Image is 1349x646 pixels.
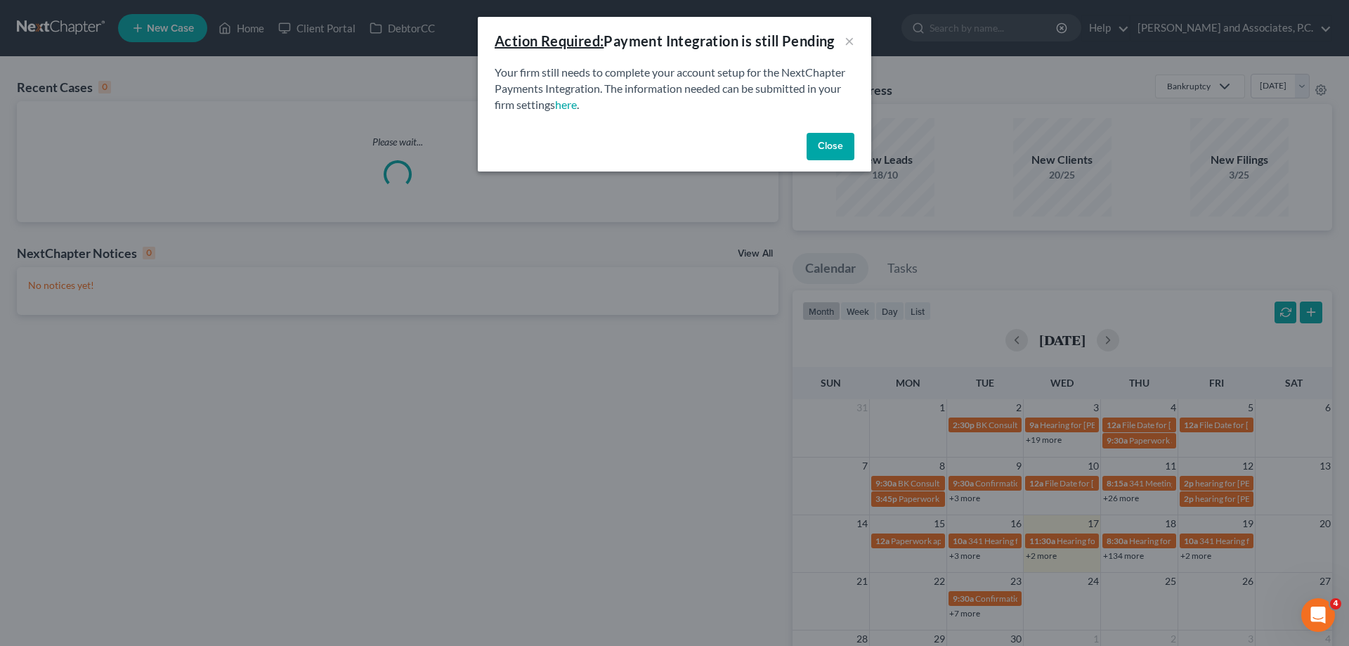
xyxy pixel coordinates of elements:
[495,65,854,113] p: Your firm still needs to complete your account setup for the NextChapter Payments Integration. Th...
[495,31,835,51] div: Payment Integration is still Pending
[1301,598,1335,632] iframe: Intercom live chat
[1330,598,1341,609] span: 4
[845,32,854,49] button: ×
[555,98,577,111] a: here
[807,133,854,161] button: Close
[495,32,604,49] u: Action Required:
